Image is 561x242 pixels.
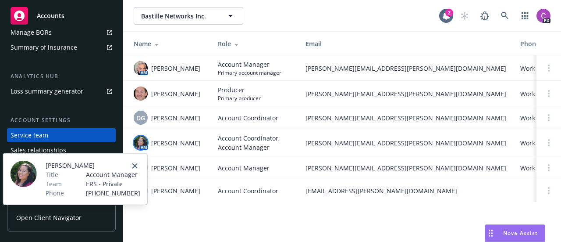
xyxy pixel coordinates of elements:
[485,225,496,242] div: Drag to move
[305,89,506,98] span: [PERSON_NAME][EMAIL_ADDRESS][PERSON_NAME][DOMAIN_NAME]
[46,188,64,198] span: Phone
[151,89,200,98] span: [PERSON_NAME]
[7,72,116,81] div: Analytics hub
[305,138,506,148] span: [PERSON_NAME][EMAIL_ADDRESS][PERSON_NAME][DOMAIN_NAME]
[305,113,506,123] span: [PERSON_NAME][EMAIL_ADDRESS][PERSON_NAME][DOMAIN_NAME]
[11,40,77,54] div: Summary of insurance
[134,61,148,75] img: photo
[11,143,66,157] div: Sales relationships
[218,94,261,102] span: Primary producer
[16,213,82,222] span: Open Client Navigator
[7,4,116,28] a: Accounts
[130,161,140,171] a: close
[151,186,200,195] span: [PERSON_NAME]
[11,84,83,98] div: Loss summary generator
[86,188,140,198] span: [PHONE_NUMBER]
[218,69,281,76] span: Primary account manager
[7,84,116,98] a: Loss summary generator
[516,7,534,25] a: Switch app
[218,39,291,48] div: Role
[86,170,140,179] span: Account Manager
[218,134,291,152] span: Account Coordinator, Account Manager
[46,161,140,170] span: [PERSON_NAME]
[445,9,453,17] div: 2
[86,179,140,188] span: ERS - Private
[218,113,278,123] span: Account Coordinator
[503,229,538,237] span: Nova Assist
[151,163,200,173] span: [PERSON_NAME]
[7,40,116,54] a: Summary of insurance
[141,11,217,21] span: Bastille Networks Inc.
[218,163,270,173] span: Account Manager
[305,39,506,48] div: Email
[476,7,494,25] a: Report a Bug
[7,143,116,157] a: Sales relationships
[305,186,506,195] span: [EMAIL_ADDRESS][PERSON_NAME][DOMAIN_NAME]
[218,85,261,94] span: Producer
[11,128,48,142] div: Service team
[134,87,148,101] img: photo
[134,136,148,150] img: photo
[305,163,506,173] span: [PERSON_NAME][EMAIL_ADDRESS][PERSON_NAME][DOMAIN_NAME]
[496,7,514,25] a: Search
[151,113,200,123] span: [PERSON_NAME]
[485,224,545,242] button: Nova Assist
[134,7,243,25] button: Bastille Networks Inc.
[218,60,281,69] span: Account Manager
[536,9,550,23] img: photo
[7,128,116,142] a: Service team
[37,12,64,19] span: Accounts
[136,113,145,123] span: DG
[134,39,204,48] div: Name
[46,170,58,179] span: Title
[11,161,37,187] img: employee photo
[218,186,278,195] span: Account Coordinator
[151,138,200,148] span: [PERSON_NAME]
[7,116,116,125] div: Account settings
[456,7,473,25] a: Start snowing
[7,25,116,40] a: Manage BORs
[305,64,506,73] span: [PERSON_NAME][EMAIL_ADDRESS][PERSON_NAME][DOMAIN_NAME]
[11,25,52,40] div: Manage BORs
[151,64,200,73] span: [PERSON_NAME]
[46,179,62,188] span: Team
